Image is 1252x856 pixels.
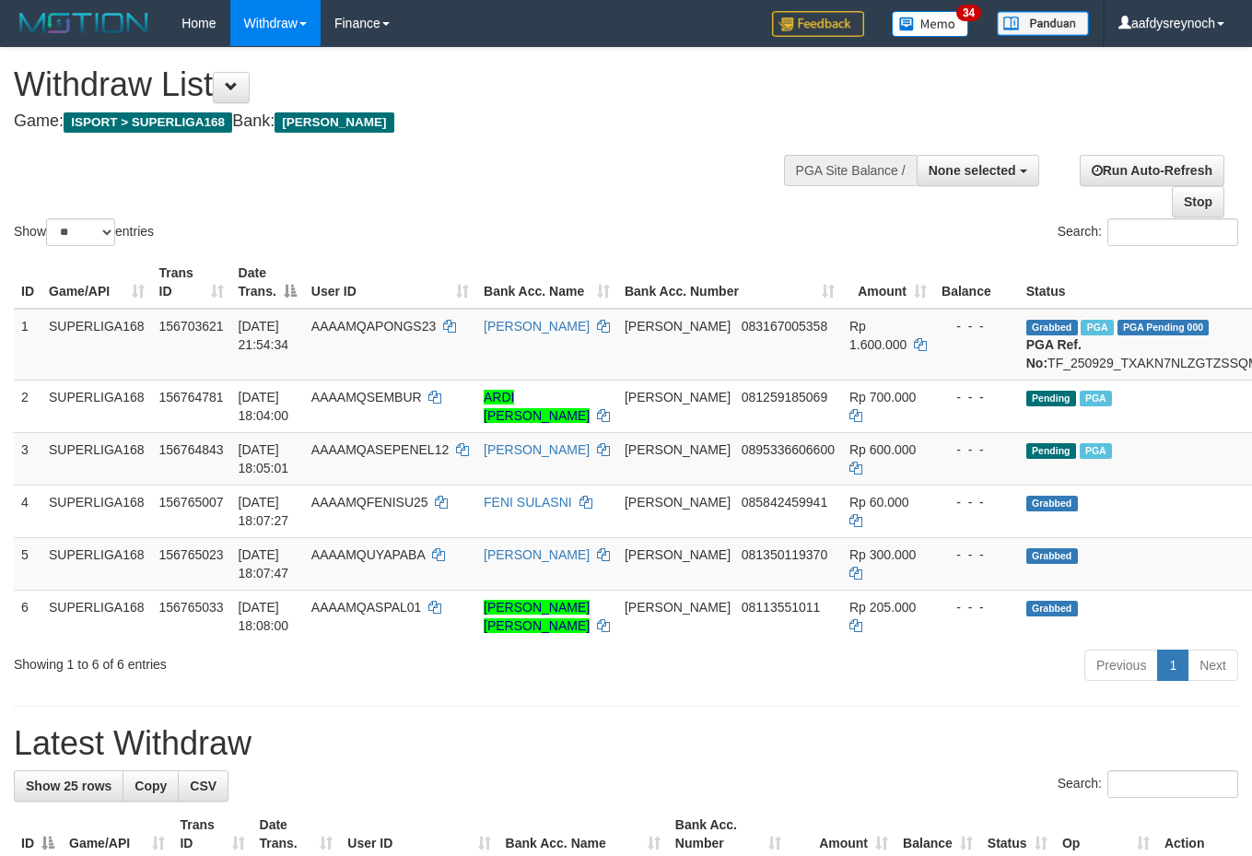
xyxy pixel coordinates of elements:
[997,11,1089,36] img: panduan.png
[934,256,1019,309] th: Balance
[41,590,152,642] td: SUPERLIGA168
[14,590,41,642] td: 6
[1026,601,1078,616] span: Grabbed
[742,319,827,334] span: Copy 083167005358 to clipboard
[41,432,152,485] td: SUPERLIGA168
[484,390,590,423] a: ARDI [PERSON_NAME]
[14,432,41,485] td: 3
[1157,650,1188,681] a: 1
[123,770,179,802] a: Copy
[772,11,864,37] img: Feedback.jpg
[14,537,41,590] td: 5
[159,547,224,562] span: 156765023
[159,495,224,510] span: 156765007
[41,537,152,590] td: SUPERLIGA168
[1188,650,1238,681] a: Next
[484,600,590,633] a: [PERSON_NAME] [PERSON_NAME]
[1084,650,1158,681] a: Previous
[942,493,1012,511] div: - - -
[484,442,590,457] a: [PERSON_NAME]
[484,495,572,510] a: FENI SULASNI
[14,9,154,37] img: MOTION_logo.png
[1058,218,1238,246] label: Search:
[14,309,41,381] td: 1
[742,547,827,562] span: Copy 081350119370 to clipboard
[239,547,289,580] span: [DATE] 18:07:47
[1026,496,1078,511] span: Grabbed
[135,779,167,793] span: Copy
[942,440,1012,459] div: - - -
[311,442,449,457] span: AAAAMQASEPENEL12
[1080,155,1224,186] a: Run Auto-Refresh
[26,779,111,793] span: Show 25 rows
[14,770,123,802] a: Show 25 rows
[476,256,617,309] th: Bank Acc. Name: activate to sort column ascending
[942,545,1012,564] div: - - -
[1107,218,1238,246] input: Search:
[849,390,916,405] span: Rp 700.000
[14,380,41,432] td: 2
[625,495,731,510] span: [PERSON_NAME]
[239,600,289,633] span: [DATE] 18:08:00
[625,600,731,615] span: [PERSON_NAME]
[892,11,969,37] img: Button%20Memo.svg
[942,598,1012,616] div: - - -
[1117,320,1210,335] span: PGA Pending
[14,66,816,103] h1: Withdraw List
[1026,337,1082,370] b: PGA Ref. No:
[14,648,508,674] div: Showing 1 to 6 of 6 entries
[784,155,917,186] div: PGA Site Balance /
[625,442,731,457] span: [PERSON_NAME]
[1107,770,1238,798] input: Search:
[41,485,152,537] td: SUPERLIGA168
[304,256,476,309] th: User ID: activate to sort column ascending
[239,319,289,352] span: [DATE] 21:54:34
[14,725,1238,762] h1: Latest Withdraw
[849,547,916,562] span: Rp 300.000
[231,256,304,309] th: Date Trans.: activate to sort column descending
[311,547,425,562] span: AAAAMQUYAPABA
[956,5,981,21] span: 34
[14,256,41,309] th: ID
[311,600,422,615] span: AAAAMQASPAL01
[190,779,216,793] span: CSV
[178,770,228,802] a: CSV
[311,319,436,334] span: AAAAMQAPONGS23
[1058,770,1238,798] label: Search:
[1026,548,1078,564] span: Grabbed
[1172,186,1224,217] a: Stop
[742,442,835,457] span: Copy 0895336606600 to clipboard
[1080,391,1112,406] span: Marked by aafsoycanthlai
[239,495,289,528] span: [DATE] 18:07:27
[625,390,731,405] span: [PERSON_NAME]
[239,442,289,475] span: [DATE] 18:05:01
[942,317,1012,335] div: - - -
[617,256,842,309] th: Bank Acc. Number: activate to sort column ascending
[239,390,289,423] span: [DATE] 18:04:00
[41,256,152,309] th: Game/API: activate to sort column ascending
[64,112,232,133] span: ISPORT > SUPERLIGA168
[917,155,1039,186] button: None selected
[41,380,152,432] td: SUPERLIGA168
[625,319,731,334] span: [PERSON_NAME]
[742,390,827,405] span: Copy 081259185069 to clipboard
[152,256,231,309] th: Trans ID: activate to sort column ascending
[1026,443,1076,459] span: Pending
[159,600,224,615] span: 156765033
[1081,320,1113,335] span: Marked by aafchhiseyha
[311,390,422,405] span: AAAAMQSEMBUR
[742,600,821,615] span: Copy 08113551011 to clipboard
[275,112,393,133] span: [PERSON_NAME]
[159,442,224,457] span: 156764843
[1080,443,1112,459] span: Marked by aafsoycanthlai
[1026,391,1076,406] span: Pending
[14,112,816,131] h4: Game: Bank:
[14,485,41,537] td: 4
[942,388,1012,406] div: - - -
[159,390,224,405] span: 156764781
[929,163,1016,178] span: None selected
[742,495,827,510] span: Copy 085842459941 to clipboard
[849,495,909,510] span: Rp 60.000
[842,256,934,309] th: Amount: activate to sort column ascending
[46,218,115,246] select: Showentries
